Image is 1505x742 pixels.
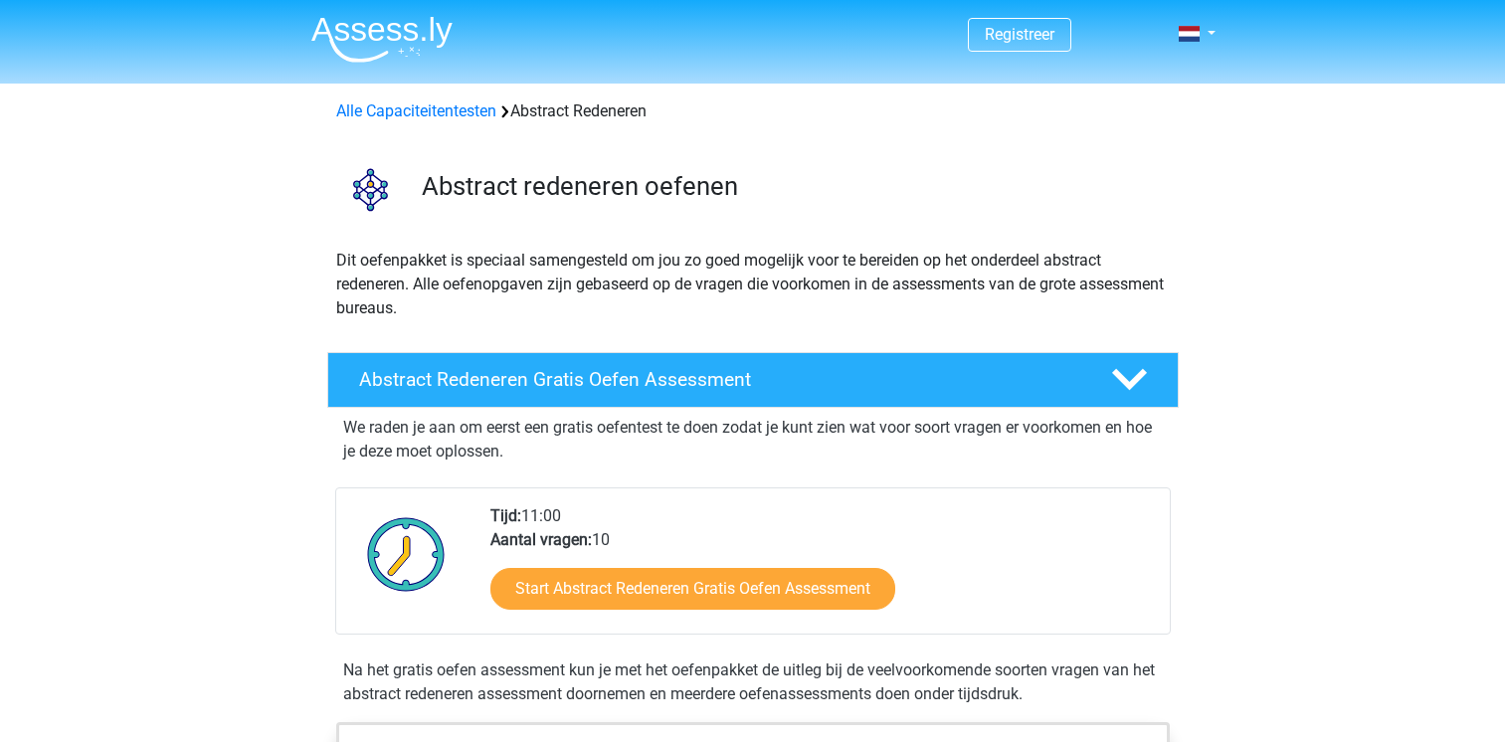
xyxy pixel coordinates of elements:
[422,171,1163,202] h3: Abstract redeneren oefenen
[359,368,1079,391] h4: Abstract Redeneren Gratis Oefen Assessment
[328,147,413,232] img: abstract redeneren
[336,249,1170,320] p: Dit oefenpakket is speciaal samengesteld om jou zo goed mogelijk voor te bereiden op het onderdee...
[490,568,895,610] a: Start Abstract Redeneren Gratis Oefen Assessment
[475,504,1169,634] div: 11:00 10
[490,530,592,549] b: Aantal vragen:
[328,99,1178,123] div: Abstract Redeneren
[343,416,1163,464] p: We raden je aan om eerst een gratis oefentest te doen zodat je kunt zien wat voor soort vragen er...
[490,506,521,525] b: Tijd:
[985,25,1054,44] a: Registreer
[319,352,1187,408] a: Abstract Redeneren Gratis Oefen Assessment
[335,658,1171,706] div: Na het gratis oefen assessment kun je met het oefenpakket de uitleg bij de veelvoorkomende soorte...
[356,504,457,604] img: Klok
[336,101,496,120] a: Alle Capaciteitentesten
[311,16,453,63] img: Assessly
